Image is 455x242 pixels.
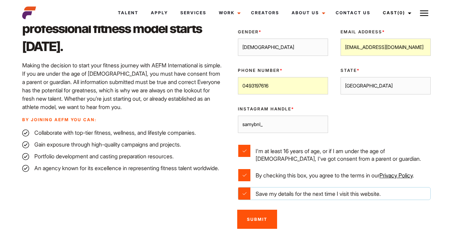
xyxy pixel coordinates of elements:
[329,3,377,22] a: Contact Us
[379,172,413,179] a: Privacy Policy
[238,67,328,74] label: Phone Number
[22,140,223,149] li: Gain exposure through high-quality campaigns and projects.
[145,3,174,22] a: Apply
[22,117,223,123] p: By joining AEFM you can:
[238,187,430,200] label: Save my details for the next time I visit this website.
[22,164,223,172] li: An agency known for its excellence in representing fitness talent worldwide.
[238,187,250,200] input: Save my details for the next time I visit this website.
[245,3,285,22] a: Creators
[341,29,431,35] label: Email Address
[22,128,223,137] li: Collaborate with top-tier fitness, wellness, and lifestyle companies.
[377,3,415,22] a: Cast(0)
[285,3,329,22] a: About Us
[237,210,277,229] input: Submit
[238,106,328,112] label: Instagram Handle
[174,3,213,22] a: Services
[420,9,428,17] img: Burger icon
[238,145,430,162] label: I'm at least 16 years of age, or if I am under the age of [DEMOGRAPHIC_DATA], I've got consent fr...
[22,6,36,20] img: cropped-aefm-brand-fav-22-square.png
[213,3,245,22] a: Work
[238,145,250,157] input: I'm at least 16 years of age, or if I am under the age of [DEMOGRAPHIC_DATA], I've got consent fr...
[341,67,431,74] label: State
[22,152,223,160] li: Portfolio development and casting preparation resources.
[238,169,430,181] label: By checking this box, you agree to the terms in our .
[238,29,328,35] label: Gender
[22,61,223,111] p: Making the decision to start your fitness journey with AEFM International is simple. If you are u...
[112,3,145,22] a: Talent
[22,1,223,56] h2: Your journey to becoming a professional fitness model starts [DATE].
[238,169,250,181] input: By checking this box, you agree to the terms in ourPrivacy Policy.
[397,10,405,15] span: (0)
